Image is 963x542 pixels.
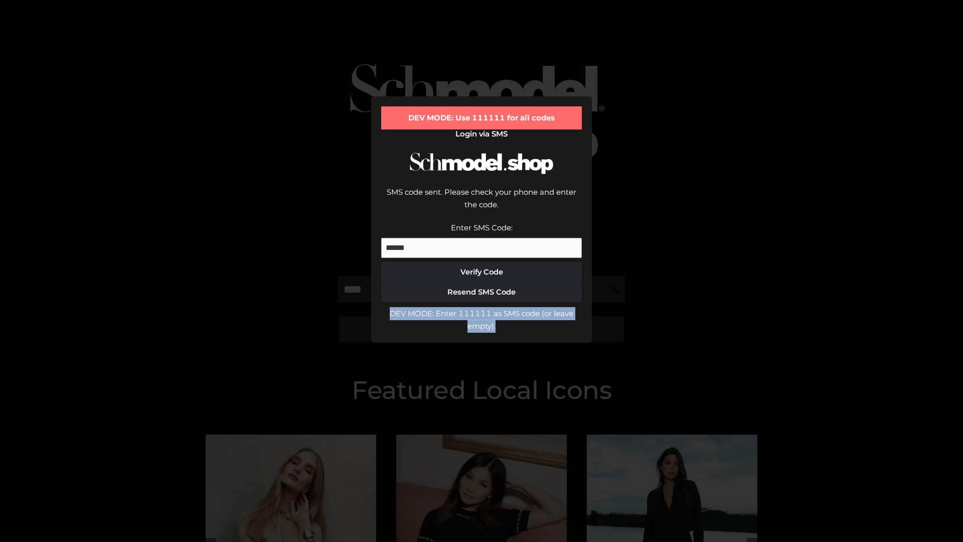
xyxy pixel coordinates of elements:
div: DEV MODE: Enter 111111 as SMS code (or leave empty). [381,307,582,333]
div: DEV MODE: Use 111111 for all codes [381,106,582,129]
h2: Login via SMS [381,129,582,139]
button: Verify Code [381,262,582,282]
button: Resend SMS Code [381,282,582,302]
div: SMS code sent. Please check your phone and enter the code. [381,186,582,221]
img: Schmodel Logo [406,144,557,183]
label: Enter SMS Code: [451,223,513,232]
